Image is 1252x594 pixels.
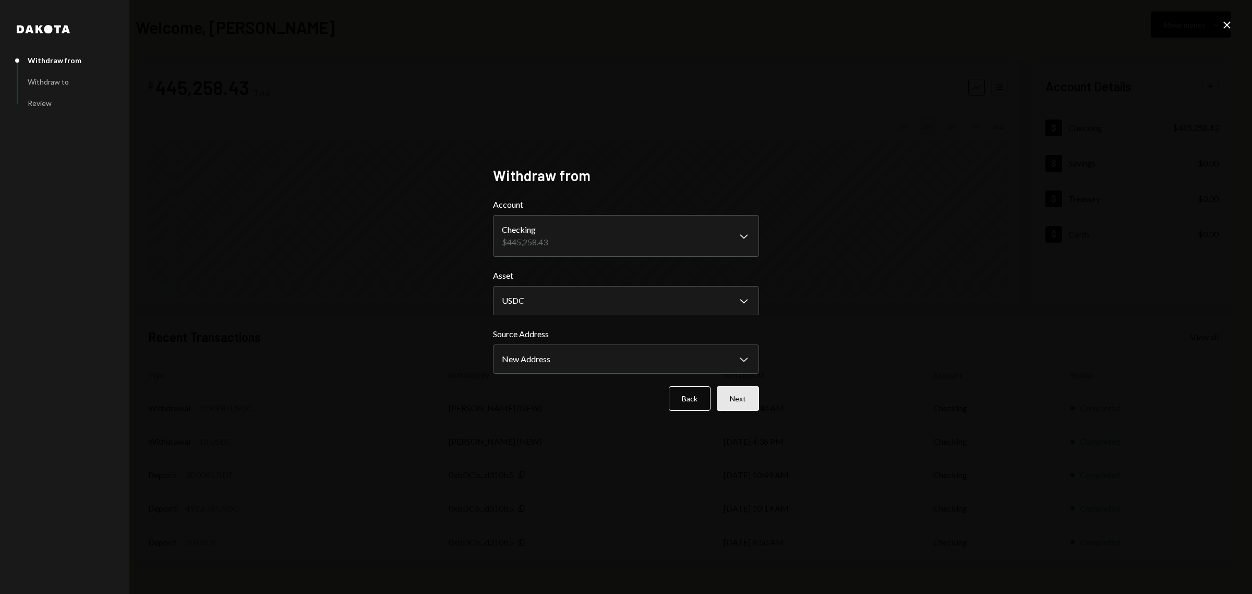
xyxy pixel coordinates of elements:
[717,386,759,411] button: Next
[493,165,759,186] h2: Withdraw from
[28,56,81,65] div: Withdraw from
[493,215,759,257] button: Account
[28,99,52,108] div: Review
[493,198,759,211] label: Account
[669,386,711,411] button: Back
[493,328,759,340] label: Source Address
[493,269,759,282] label: Asset
[493,286,759,315] button: Asset
[493,344,759,374] button: Source Address
[28,77,69,86] div: Withdraw to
